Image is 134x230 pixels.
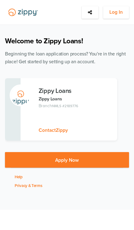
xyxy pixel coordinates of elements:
[39,88,115,94] h3: Zippy Loans
[15,183,42,188] a: Privacy & Terms
[52,104,78,108] span: NMLS #2189776
[5,6,41,19] img: Lender Logo
[5,37,129,46] h1: Welcome to Zippy Loans!
[39,127,68,134] button: ContactZippy
[5,152,129,168] button: Apply Now
[103,6,129,19] button: Log In
[39,103,52,108] span: Branch
[15,175,23,180] a: Help
[109,8,123,16] span: Log In
[39,95,115,103] p: Zippy Loans
[5,51,126,65] span: Beginning the loan application process? You're in the right place! Get started by setting up an a...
